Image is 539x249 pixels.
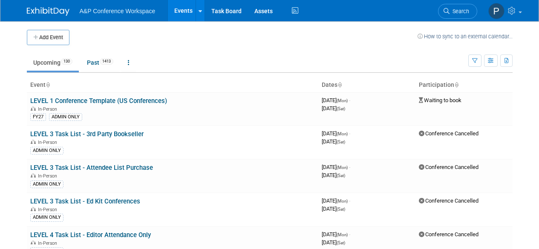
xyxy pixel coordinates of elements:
span: 130 [61,58,72,65]
a: Sort by Start Date [337,81,342,88]
span: (Mon) [337,199,348,203]
span: 1413 [100,58,113,65]
span: (Sat) [337,106,345,111]
a: LEVEL 4 Task List - Editor Attendance Only [30,231,151,239]
span: In-Person [38,173,60,179]
a: Upcoming130 [27,54,79,71]
span: Waiting to book [419,97,461,103]
a: How to sync to an external calendar... [418,33,513,40]
span: A&P Conference Workspace [80,8,156,14]
span: Conference Cancelled [419,197,478,204]
a: LEVEL 1 Conference Template (US Conferences) [30,97,167,105]
span: [DATE] [322,97,350,103]
div: ADMIN ONLY [30,180,63,188]
div: ADMIN ONLY [49,113,82,121]
span: [DATE] [322,197,350,204]
img: In-Person Event [31,140,36,144]
img: In-Person Event [31,240,36,245]
img: Paige Papandrea [488,3,504,19]
span: [DATE] [322,239,345,246]
span: Search [450,8,469,14]
span: (Sat) [337,240,345,245]
img: In-Person Event [31,207,36,211]
div: ADMIN ONLY [30,147,63,155]
span: In-Person [38,140,60,145]
img: In-Person Event [31,106,36,111]
img: In-Person Event [31,173,36,177]
th: Dates [318,78,415,92]
span: - [349,231,350,238]
span: (Mon) [337,132,348,136]
span: [DATE] [322,138,345,145]
span: (Sat) [337,173,345,178]
a: LEVEL 3 Task List - Attendee List Purchase [30,164,153,172]
span: (Mon) [337,165,348,170]
span: In-Person [38,106,60,112]
a: Sort by Event Name [46,81,50,88]
span: (Sat) [337,207,345,212]
span: Conference Cancelled [419,231,478,238]
span: - [349,97,350,103]
span: [DATE] [322,172,345,178]
span: [DATE] [322,164,350,170]
div: FY27 [30,113,46,121]
span: (Mon) [337,98,348,103]
a: LEVEL 3 Task List - Ed Kit Conferences [30,197,140,205]
span: - [349,164,350,170]
button: Add Event [27,30,69,45]
th: Event [27,78,318,92]
div: ADMIN ONLY [30,214,63,221]
th: Participation [415,78,513,92]
span: (Sat) [337,140,345,144]
span: - [349,130,350,137]
span: [DATE] [322,231,350,238]
span: In-Person [38,240,60,246]
a: Search [438,4,477,19]
span: [DATE] [322,206,345,212]
span: [DATE] [322,130,350,137]
span: Conference Cancelled [419,164,478,170]
a: Sort by Participation Type [454,81,458,88]
span: - [349,197,350,204]
img: ExhibitDay [27,7,69,16]
span: [DATE] [322,105,345,112]
span: Conference Cancelled [419,130,478,137]
a: LEVEL 3 Task List - 3rd Party Bookseller [30,130,144,138]
a: Past1413 [81,54,120,71]
span: In-Person [38,207,60,212]
span: (Mon) [337,232,348,237]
